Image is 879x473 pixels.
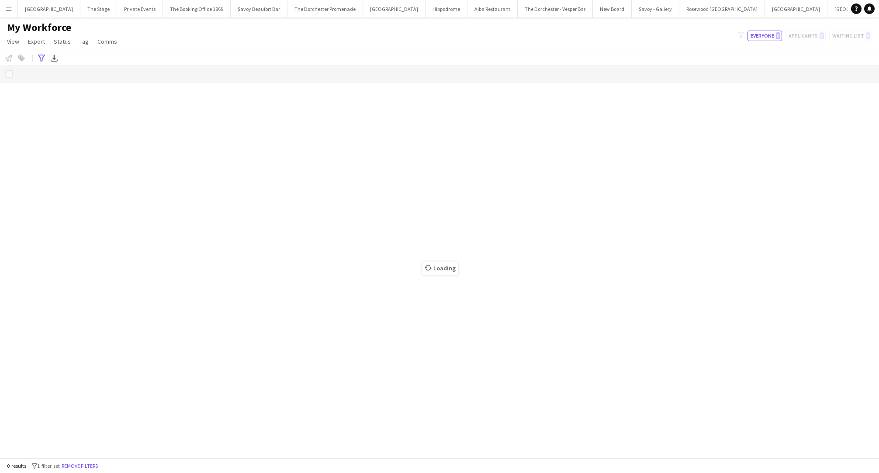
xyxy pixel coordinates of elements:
app-action-btn: Advanced filters [36,53,47,63]
button: Rosewood [GEOGRAPHIC_DATA] [679,0,765,17]
span: View [7,38,19,45]
button: The Booking Office 1869 [163,0,231,17]
button: [GEOGRAPHIC_DATA] [18,0,80,17]
a: Tag [76,36,92,47]
button: New Board [593,0,632,17]
span: Export [28,38,45,45]
a: Export [24,36,48,47]
span: Loading [422,262,458,275]
app-action-btn: Export XLSX [49,53,59,63]
span: 1 filter set [37,463,60,469]
span: Status [54,38,71,45]
button: The Dorchester Promenade [287,0,363,17]
button: Savoy - Gallery [632,0,679,17]
button: The Dorchester - Vesper Bar [518,0,593,17]
button: Private Events [117,0,163,17]
a: Status [50,36,74,47]
button: The Stage [80,0,117,17]
button: Alba Restaurant [467,0,518,17]
span: Tag [80,38,89,45]
span: My Workforce [7,21,71,34]
span: 0 [776,32,780,39]
a: Comms [94,36,121,47]
button: [GEOGRAPHIC_DATA] [363,0,426,17]
button: [GEOGRAPHIC_DATA] [765,0,827,17]
span: Comms [97,38,117,45]
button: Remove filters [60,461,100,471]
button: Hippodrome [426,0,467,17]
button: Everyone0 [747,31,782,41]
a: View [3,36,23,47]
button: Savoy Beaufort Bar [231,0,287,17]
